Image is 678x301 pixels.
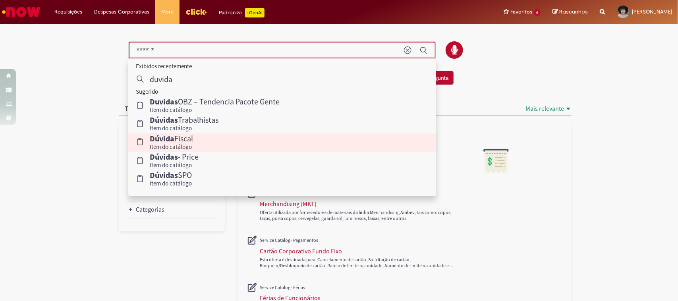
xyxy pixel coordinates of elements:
img: click_logo_yellow_360x200.png [185,6,207,17]
span: More [161,8,174,16]
span: Favoritos [510,8,532,16]
span: 6 [534,9,541,16]
span: [PERSON_NAME] [632,8,672,15]
a: Rascunhos [552,8,588,16]
span: Rascunhos [559,8,588,15]
span: Requisições [54,8,82,16]
img: ServiceNow [1,4,42,20]
p: +GenAi [245,8,265,17]
div: Padroniza [219,8,265,17]
span: Despesas Corporativas [94,8,149,16]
